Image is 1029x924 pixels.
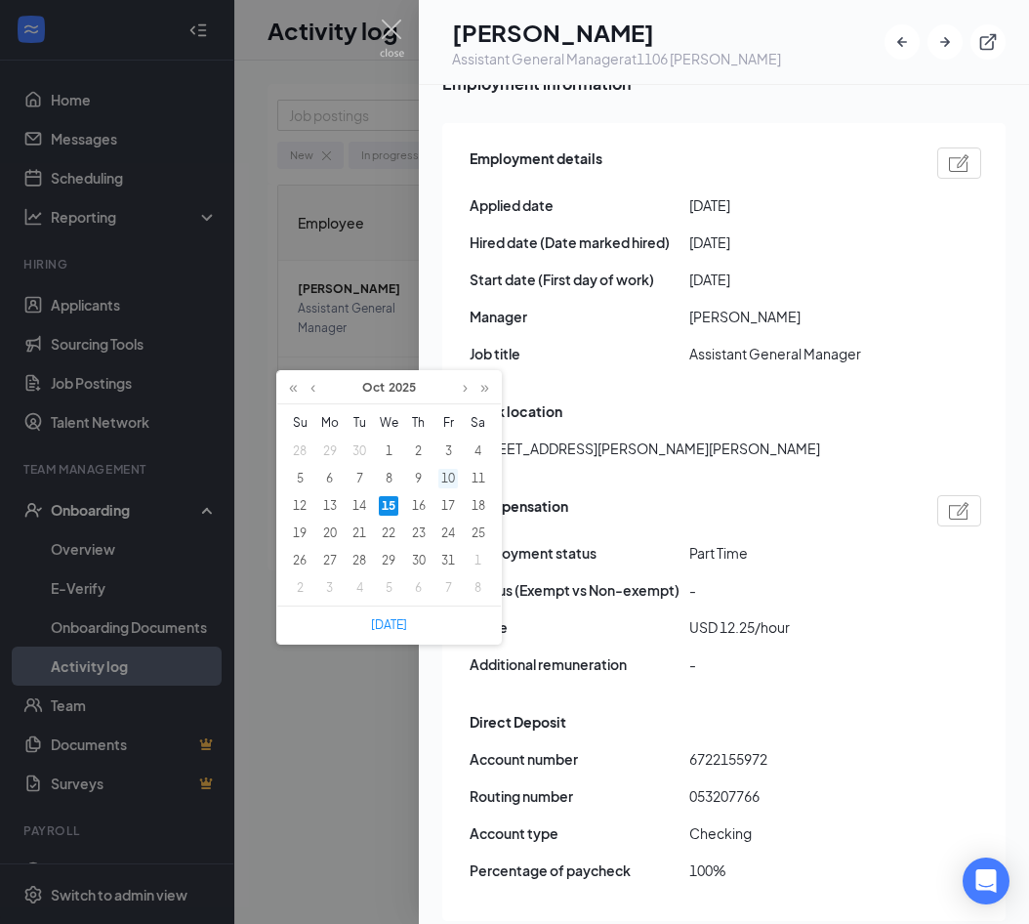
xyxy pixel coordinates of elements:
div: 28 [290,441,309,461]
div: 7 [438,578,458,598]
h1: [PERSON_NAME] [452,16,781,49]
div: 19 [290,524,309,543]
svg: ArrowRight [935,32,955,52]
div: 21 [350,524,369,543]
button: ArrowRight [927,24,963,60]
div: 4 [350,578,369,598]
div: Open Intercom Messenger [963,858,1009,904]
td: 10/12/2025 [285,492,314,520]
td: 11/08/2025 [464,574,493,602]
span: Mo [314,414,344,432]
div: 9 [409,469,429,488]
td: 10/13/2025 [314,492,344,520]
th: Fri [433,408,463,438]
a: Oct [360,371,387,404]
span: Applied date [470,194,689,216]
span: - [689,653,909,675]
div: 27 [320,551,340,570]
td: 10/31/2025 [433,547,463,574]
span: Work location [470,400,562,422]
span: [DATE] [689,269,909,290]
th: Sat [464,408,493,438]
td: 10/28/2025 [345,547,374,574]
td: 09/29/2025 [314,438,344,465]
div: 2 [409,441,429,461]
div: 8 [469,578,488,598]
td: 10/07/2025 [345,465,374,492]
span: Percentage of paycheck [470,860,689,881]
div: 17 [438,496,458,516]
td: 10/24/2025 [433,520,463,547]
td: 09/30/2025 [345,438,374,465]
span: Employment status [470,542,689,564]
td: 10/18/2025 [464,492,493,520]
td: 10/27/2025 [314,547,344,574]
div: 15 [379,496,398,516]
td: 11/07/2025 [433,574,463,602]
div: 4 [469,441,488,461]
td: 11/04/2025 [345,574,374,602]
span: Job title [470,343,689,364]
td: 10/17/2025 [433,492,463,520]
span: Manager [470,306,689,327]
span: Routing number [470,785,689,807]
span: Part Time [689,542,909,564]
div: 28 [350,551,369,570]
span: [PERSON_NAME] [689,306,909,327]
td: 10/29/2025 [374,547,403,574]
div: 30 [409,551,429,570]
td: 10/10/2025 [433,465,463,492]
div: 26 [290,551,309,570]
div: 13 [320,496,340,516]
td: 10/20/2025 [314,520,344,547]
span: [STREET_ADDRESS][PERSON_NAME][PERSON_NAME] [470,438,820,459]
span: Employment details [470,147,602,179]
div: 14 [350,496,369,516]
span: Status (Exempt vs Non-exempt) [470,579,689,601]
a: Next year (Control + right) [475,371,494,404]
div: 6 [409,578,429,598]
div: 3 [320,578,340,598]
td: 11/05/2025 [374,574,403,602]
div: 8 [379,469,398,488]
span: [DATE] [689,194,909,216]
span: Fr [433,414,463,432]
td: 10/30/2025 [404,547,433,574]
div: Assistant General Manager at 1106 [PERSON_NAME] [452,49,781,68]
div: 10 [438,469,458,488]
td: 10/15/2025 [374,492,403,520]
span: 6722155972 [689,748,909,770]
a: [DATE] [371,607,407,644]
td: 10/26/2025 [285,547,314,574]
td: 10/02/2025 [404,438,433,465]
td: 10/06/2025 [314,465,344,492]
div: 22 [379,524,398,543]
th: Mon [314,408,344,438]
th: Thu [404,408,433,438]
td: 10/19/2025 [285,520,314,547]
td: 10/11/2025 [464,465,493,492]
div: 1 [469,551,488,570]
span: We [374,414,403,432]
span: Tu [345,414,374,432]
div: 30 [350,441,369,461]
div: 1 [379,441,398,461]
span: Checking [689,822,909,844]
td: 10/16/2025 [404,492,433,520]
td: 10/21/2025 [345,520,374,547]
td: 10/03/2025 [433,438,463,465]
div: 12 [290,496,309,516]
span: Direct Deposit [470,711,566,733]
span: Sa [464,414,493,432]
div: 29 [320,441,340,461]
span: 100% [689,860,909,881]
div: 2 [290,578,309,598]
th: Wed [374,408,403,438]
td: 11/02/2025 [285,574,314,602]
span: 053207766 [689,785,909,807]
td: 10/05/2025 [285,465,314,492]
div: 3 [438,441,458,461]
th: Tue [345,408,374,438]
td: 09/28/2025 [285,438,314,465]
div: 5 [379,578,398,598]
